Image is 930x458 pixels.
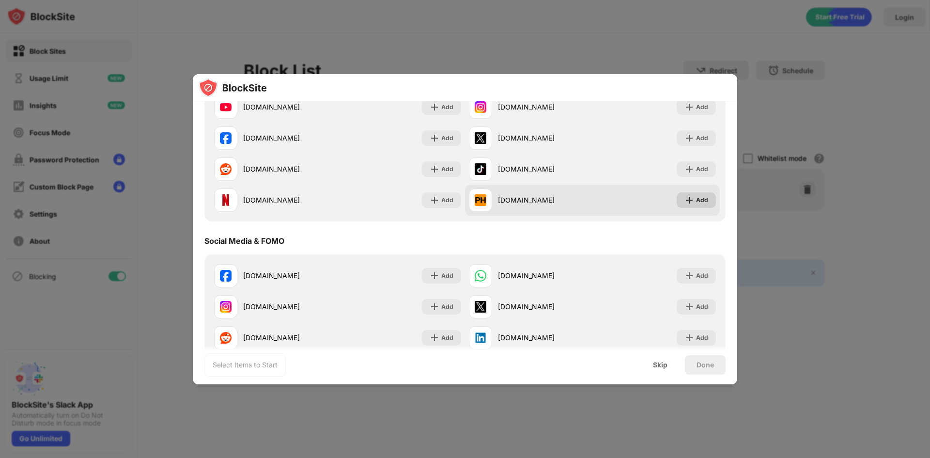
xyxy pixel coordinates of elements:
div: Select Items to Start [213,360,278,370]
div: [DOMAIN_NAME] [243,301,338,312]
div: Add [696,133,708,143]
div: [DOMAIN_NAME] [243,102,338,112]
img: favicons [220,132,232,144]
div: [DOMAIN_NAME] [243,133,338,143]
div: Add [441,133,453,143]
img: favicons [475,132,486,144]
img: favicons [220,163,232,175]
div: Add [441,195,453,205]
div: Add [696,164,708,174]
div: Add [441,271,453,281]
div: [DOMAIN_NAME] [498,195,592,205]
div: [DOMAIN_NAME] [498,133,592,143]
div: [DOMAIN_NAME] [498,270,592,281]
div: Add [696,102,708,112]
img: favicons [475,270,486,282]
img: favicons [475,101,486,113]
div: Add [696,333,708,343]
img: favicons [475,332,486,344]
div: Add [696,271,708,281]
div: [DOMAIN_NAME] [243,270,338,281]
div: Add [696,302,708,312]
img: favicons [220,301,232,313]
img: favicons [220,270,232,282]
img: logo-blocksite.svg [199,78,267,97]
img: favicons [220,332,232,344]
div: [DOMAIN_NAME] [498,301,592,312]
div: Done [697,361,714,369]
div: Add [441,302,453,312]
img: favicons [220,194,232,206]
div: Add [441,102,453,112]
div: [DOMAIN_NAME] [498,102,592,112]
img: favicons [475,163,486,175]
img: favicons [475,301,486,313]
img: favicons [475,194,486,206]
div: [DOMAIN_NAME] [498,164,592,174]
div: Add [696,195,708,205]
div: Skip [653,361,667,369]
img: favicons [220,101,232,113]
div: Social Media & FOMO [204,236,284,246]
div: Add [441,164,453,174]
div: Add [441,333,453,343]
div: [DOMAIN_NAME] [498,332,592,343]
div: [DOMAIN_NAME] [243,332,338,343]
div: [DOMAIN_NAME] [243,164,338,174]
div: [DOMAIN_NAME] [243,195,338,205]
